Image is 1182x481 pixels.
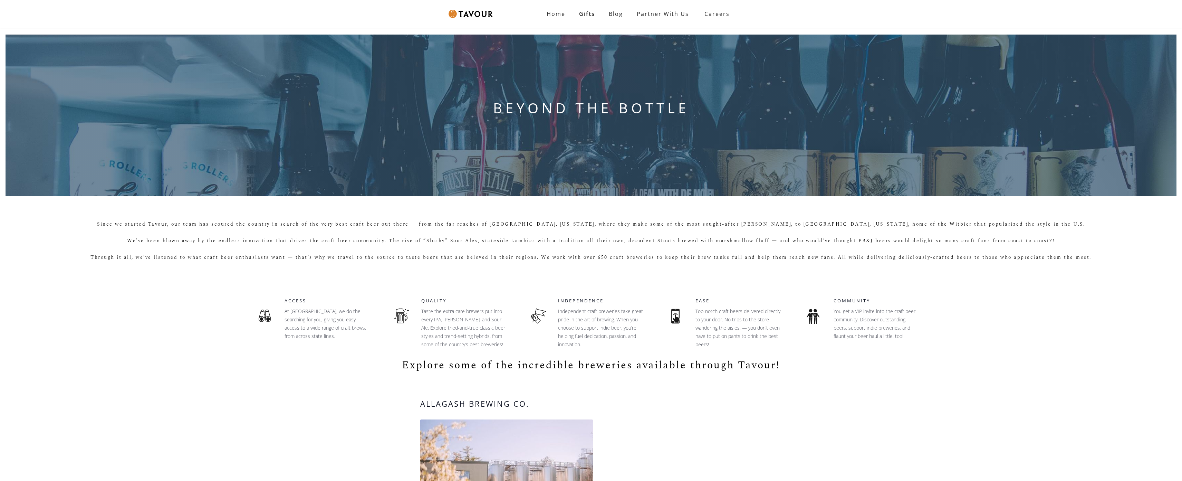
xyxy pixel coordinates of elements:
h1: BEYOND THE BOTTLE [493,100,689,116]
h1: Explore some of the incredible breweries available through Tavour! [402,357,780,374]
a: Partner with Us [630,7,696,21]
p: Independent craft breweries take great pride in the art of brewing. When you choose to support in... [558,307,644,349]
strong: Careers [704,7,730,21]
h5: COMMUNITY [834,298,934,304]
h5: EASE [695,298,789,304]
p: Top-notch craft beers delivered directly to your door. No trips to the store wandering the aisles... [695,307,782,349]
strong: Home [547,10,565,18]
a: Home [540,7,572,21]
h1: Since we started Tavour, our team has scoured the country in search of the very best craft beer o... [90,220,1092,262]
a: Blog [602,7,630,21]
h5: INDEPENDENCE [558,298,648,304]
p: Taste the extra care brewers put into every IPA, [PERSON_NAME], and Sour Ale. Explore tried-and-t... [421,307,508,349]
a: Gifts [572,7,602,21]
p: You get a VIP invite into the craft beer community. Discover outstanding beers, support indie bre... [834,307,920,340]
h5: ACCESS [285,298,375,304]
h1: Allagash Brewing Co. [420,399,657,408]
h5: QUALITY [421,298,511,304]
p: At [GEOGRAPHIC_DATA], we do the searching for you, giving you easy access to a wide range of craf... [285,307,371,340]
a: Careers [696,4,735,23]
